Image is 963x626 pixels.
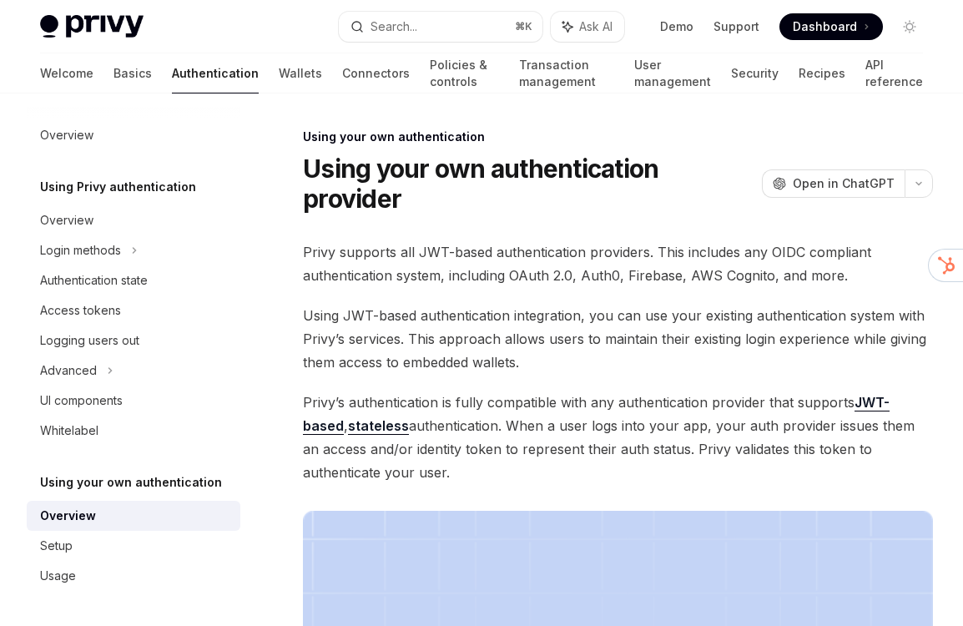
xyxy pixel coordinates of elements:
a: Usage [27,561,240,591]
a: Recipes [799,53,845,93]
a: Authentication [172,53,259,93]
button: Open in ChatGPT [762,169,905,198]
a: stateless [348,417,409,435]
a: Welcome [40,53,93,93]
div: Logging users out [40,331,139,351]
div: Using your own authentication [303,129,933,145]
div: Overview [40,210,93,230]
div: Setup [40,536,73,556]
h1: Using your own authentication provider [303,154,755,214]
a: Overview [27,501,240,531]
a: Authentication state [27,265,240,295]
a: API reference [865,53,923,93]
a: Basics [113,53,152,93]
div: Overview [40,125,93,145]
a: Dashboard [779,13,883,40]
a: UI components [27,386,240,416]
button: Search...⌘K [339,12,542,42]
img: light logo [40,15,144,38]
div: Authentication state [40,270,148,290]
a: Demo [660,18,693,35]
button: Ask AI [551,12,624,42]
div: Usage [40,566,76,586]
a: Connectors [342,53,410,93]
a: Overview [27,205,240,235]
a: Whitelabel [27,416,240,446]
a: Security [731,53,779,93]
div: Search... [371,17,417,37]
button: Toggle dark mode [896,13,923,40]
a: User management [634,53,711,93]
div: UI components [40,391,123,411]
span: Ask AI [579,18,613,35]
a: Logging users out [27,326,240,356]
a: Overview [27,120,240,150]
div: Overview [40,506,96,526]
div: Advanced [40,361,97,381]
span: ⌘ K [515,20,532,33]
a: Policies & controls [430,53,499,93]
span: Dashboard [793,18,857,35]
span: Using JWT-based authentication integration, you can use your existing authentication system with ... [303,304,933,374]
a: Support [713,18,759,35]
h5: Using your own authentication [40,472,222,492]
span: Open in ChatGPT [793,175,895,192]
span: Privy supports all JWT-based authentication providers. This includes any OIDC compliant authentic... [303,240,933,287]
div: Whitelabel [40,421,98,441]
a: Access tokens [27,295,240,326]
a: Setup [27,531,240,561]
a: Transaction management [519,53,614,93]
div: Access tokens [40,300,121,321]
span: Privy’s authentication is fully compatible with any authentication provider that supports , authe... [303,391,933,484]
a: Wallets [279,53,322,93]
div: Login methods [40,240,121,260]
h5: Using Privy authentication [40,177,196,197]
